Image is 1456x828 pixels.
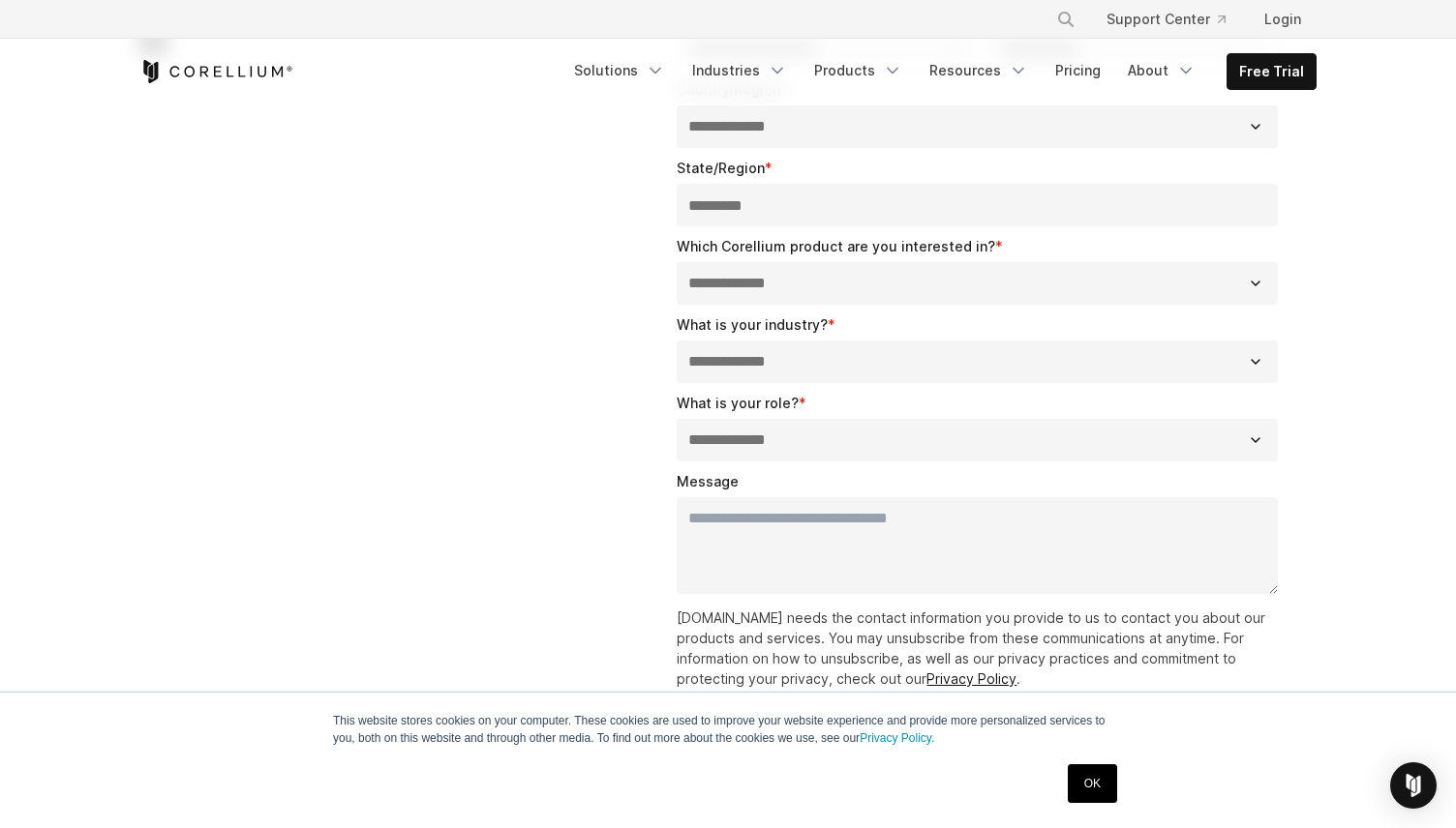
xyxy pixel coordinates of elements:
[562,53,1317,90] div: Navigation Menu
[1048,2,1083,37] button: Search
[1091,2,1241,37] a: Support Center
[677,160,765,176] span: State/Region
[1390,762,1437,809] div: Open Intercom Messenger
[333,712,1123,747] p: This website stores cookies on your computer. These cookies are used to improve your website expe...
[860,731,934,745] a: Privacy Policy.
[677,316,828,333] span: What is your industry?
[1249,2,1317,37] a: Login
[918,53,1040,88] a: Resources
[1116,53,1207,88] a: About
[926,670,1016,687] a: Privacy Policy
[1033,2,1317,37] div: Navigation Menu
[1228,54,1316,89] a: Free Trial
[803,53,914,88] a: Products
[677,473,739,489] span: Message
[677,238,995,254] span: Which Corellium product are you interested in?
[1068,764,1117,803] a: OK
[1044,53,1112,88] a: Pricing
[562,53,677,88] a: Solutions
[681,53,799,88] a: Industries
[139,60,293,83] a: Corellium Home
[677,607,1286,689] p: [DOMAIN_NAME] needs the contact information you provide to us to contact you about our products a...
[677,395,799,411] span: What is your role?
